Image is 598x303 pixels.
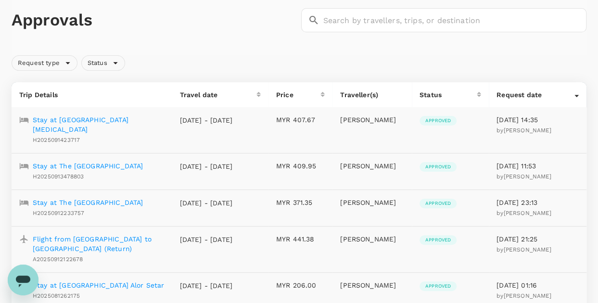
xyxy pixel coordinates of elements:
[82,59,113,68] span: Status
[420,117,457,124] span: Approved
[276,198,325,207] p: MYR 371.35
[33,173,84,180] span: H20250913478803
[8,265,38,295] iframe: Button to launch messaging window
[420,90,477,100] div: Status
[81,55,125,71] div: Status
[496,115,579,125] p: [DATE] 14:35
[276,234,325,244] p: MYR 441.38
[180,198,233,208] p: [DATE] - [DATE]
[33,280,164,290] a: Stay at [GEOGRAPHIC_DATA] Alor Setar
[180,162,233,171] p: [DATE] - [DATE]
[340,161,404,171] p: [PERSON_NAME]
[276,90,320,100] div: Price
[340,90,404,100] p: Traveller(s)
[340,115,404,125] p: [PERSON_NAME]
[180,235,233,244] p: [DATE] - [DATE]
[420,283,457,290] span: Approved
[496,246,551,253] span: by
[503,173,551,180] span: [PERSON_NAME]
[420,164,457,170] span: Approved
[180,115,233,125] p: [DATE] - [DATE]
[496,292,551,299] span: by
[496,127,551,134] span: by
[33,256,83,263] span: A20250912122678
[33,161,143,171] a: Stay at The [GEOGRAPHIC_DATA]
[496,280,579,290] p: [DATE] 01:16
[496,210,551,216] span: by
[33,234,165,253] a: Flight from [GEOGRAPHIC_DATA] to [GEOGRAPHIC_DATA] (Return)
[496,173,551,180] span: by
[180,90,256,100] div: Travel date
[33,198,143,207] a: Stay at The [GEOGRAPHIC_DATA]
[323,8,587,32] input: Search by travellers, trips, or destination
[503,292,551,299] span: [PERSON_NAME]
[12,59,65,68] span: Request type
[33,210,84,216] span: H20250912233757
[33,292,80,299] span: H2025081262175
[12,55,77,71] div: Request type
[340,198,404,207] p: [PERSON_NAME]
[420,200,457,207] span: Approved
[496,90,574,100] div: Request date
[19,90,165,100] p: Trip Details
[503,127,551,134] span: [PERSON_NAME]
[496,161,579,171] p: [DATE] 11:53
[276,115,325,125] p: MYR 407.67
[503,210,551,216] span: [PERSON_NAME]
[420,237,457,243] span: Approved
[496,198,579,207] p: [DATE] 23:13
[496,234,579,244] p: [DATE] 21:25
[340,280,404,290] p: [PERSON_NAME]
[276,161,325,171] p: MYR 409.95
[33,115,165,134] a: Stay at [GEOGRAPHIC_DATA][MEDICAL_DATA]
[33,137,80,143] span: H2025091423717
[340,234,404,244] p: [PERSON_NAME]
[503,246,551,253] span: [PERSON_NAME]
[12,10,297,30] h1: Approvals
[276,280,325,290] p: MYR 206.00
[180,281,233,290] p: [DATE] - [DATE]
